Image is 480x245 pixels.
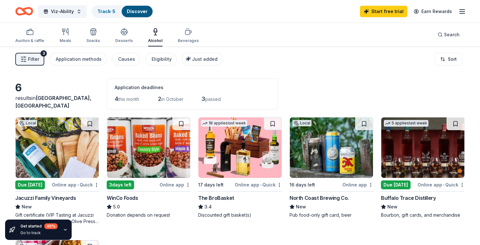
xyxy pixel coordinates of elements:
[15,95,91,109] span: [GEOGRAPHIC_DATA], [GEOGRAPHIC_DATA]
[384,120,428,127] div: 5 applies last week
[40,50,47,57] div: 3
[15,95,91,109] span: in
[28,55,39,63] span: Filter
[201,95,205,102] span: 3
[15,212,99,225] div: Gift certificate (VIP Tasting at Jacuzzi Family Vineyards and The Olive Press, a complimentary ch...
[97,9,115,14] a: Track· 5
[113,203,120,211] span: 5.0
[360,6,407,17] a: Start free trial
[448,55,457,63] span: Sort
[15,194,76,202] div: Jacuzzi Family Vineyards
[92,5,153,18] button: Track· 5Discover
[15,4,33,19] a: Home
[444,31,460,38] span: Search
[15,53,44,66] button: Filter3
[107,180,134,189] div: 3 days left
[205,96,221,102] span: passed
[60,25,71,46] button: Meals
[433,28,465,41] button: Search
[235,181,282,189] div: Online app Quick
[410,6,456,17] a: Earn Rewards
[49,53,107,66] button: Application methods
[198,117,282,218] a: Image for The BroBasket18 applieslast week17 days leftOnline app•QuickThe BroBasket3.4Discounted ...
[290,117,373,178] img: Image for North Coast Brewing Co.
[148,25,162,46] button: Alcohol
[204,203,212,211] span: 3.4
[20,230,58,235] div: Go to track
[107,194,138,202] div: WinCo Foods
[387,203,398,211] span: New
[182,53,223,66] button: Just added
[15,25,44,46] button: Auction & raffle
[260,182,261,187] span: •
[201,120,247,127] div: 18 applies last week
[381,212,465,218] div: Bourbon, gift cards, and merchandise
[115,84,270,91] div: Application deadlines
[290,194,349,202] div: North Coast Brewing Co.
[15,81,99,94] div: 6
[86,38,100,43] div: Snacks
[107,117,190,178] img: Image for WinCo Foods
[15,94,99,109] div: results
[158,95,161,102] span: 2
[38,5,87,18] button: Viz-Ability
[381,194,436,202] div: Buffalo Trace Distillery
[296,203,306,211] span: New
[435,53,462,66] button: Sort
[118,55,135,63] div: Causes
[342,181,373,189] div: Online app
[292,120,312,126] div: Local
[152,55,172,63] div: Eligibility
[290,212,373,218] div: Pub food-only gift card, beer
[178,25,199,46] button: Beverages
[112,53,140,66] button: Causes
[56,55,102,63] div: Application methods
[115,95,118,102] span: 4
[60,38,71,43] div: Meals
[160,181,190,189] div: Online app
[290,181,315,189] div: 16 days left
[418,181,465,189] div: Online app Quick
[198,194,234,202] div: The BroBasket
[51,8,74,15] span: Viz-Ability
[16,117,99,178] img: Image for Jacuzzi Family Vineyards
[15,117,99,225] a: Image for Jacuzzi Family VineyardsLocalDue [DATE]Online app•QuickJacuzzi Family VineyardsNewGift ...
[115,25,133,46] button: Desserts
[15,180,45,189] div: Due [DATE]
[22,203,32,211] span: New
[145,53,177,66] button: Eligibility
[198,212,282,218] div: Discounted gift basket(s)
[178,38,199,43] div: Beverages
[381,180,411,189] div: Due [DATE]
[443,182,444,187] span: •
[192,56,218,62] span: Just added
[290,117,373,218] a: Image for North Coast Brewing Co.Local16 days leftOnline appNorth Coast Brewing Co.NewPub food-on...
[381,117,464,178] img: Image for Buffalo Trace Distillery
[148,38,162,43] div: Alcohol
[77,182,79,187] span: •
[161,96,183,102] span: in October
[115,38,133,43] div: Desserts
[198,181,224,189] div: 17 days left
[107,212,190,218] div: Donation depends on request
[86,25,100,46] button: Snacks
[20,223,58,229] div: Get started
[118,96,139,102] span: this month
[52,181,99,189] div: Online app Quick
[127,9,147,14] a: Discover
[44,223,58,229] div: 40 %
[15,38,44,43] div: Auction & raffle
[381,117,465,218] a: Image for Buffalo Trace Distillery5 applieslast weekDue [DATE]Online app•QuickBuffalo Trace Disti...
[107,117,190,218] a: Image for WinCo Foods3days leftOnline appWinCo Foods5.0Donation depends on request
[18,120,37,126] div: Local
[198,117,282,178] img: Image for The BroBasket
